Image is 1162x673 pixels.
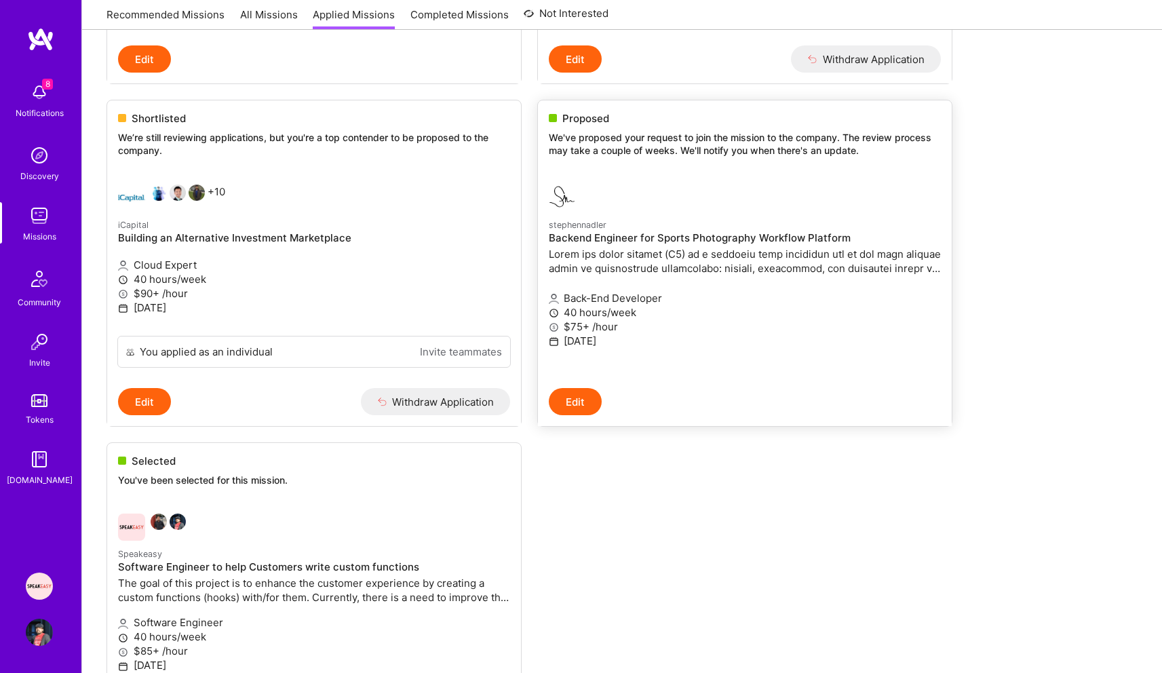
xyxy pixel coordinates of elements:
p: 40 hours/week [549,305,941,320]
p: $75+ /hour [549,320,941,334]
img: bell [26,79,53,106]
p: We've proposed your request to join the mission to the company. The review process may take a cou... [549,131,941,157]
a: All Missions [240,7,298,30]
img: Speakeasy: Software Engineer to help Customers write custom functions [26,573,53,600]
a: Invite teammates [420,345,502,359]
button: Edit [549,45,602,73]
div: Invite [29,355,50,370]
p: We’re still reviewing applications, but you're a top contender to be proposed to the company. [118,131,510,157]
i: icon Clock [549,308,559,318]
div: Missions [23,229,56,244]
small: stephennadler [549,220,606,230]
img: Nick Kammerdiener [151,185,167,201]
img: teamwork [26,202,53,229]
a: Not Interested [524,5,608,30]
img: discovery [26,142,53,169]
p: [DATE] [118,301,510,315]
div: +10 [118,185,225,212]
i: icon Applicant [118,261,128,271]
a: Speakeasy: Software Engineer to help Customers write custom functions [22,573,56,600]
i: icon MoneyGray [118,289,128,299]
div: Discovery [20,169,59,183]
span: 8 [42,79,53,90]
div: [DOMAIN_NAME] [7,473,73,487]
button: Edit [118,388,171,415]
button: Withdraw Application [361,388,511,415]
img: User Avatar [26,619,53,646]
img: Ben Liang [170,185,186,201]
a: User Avatar [22,619,56,646]
p: 40 hours/week [118,272,510,286]
i: icon Applicant [549,294,559,304]
p: $90+ /hour [118,286,510,301]
a: stephennadler company logostephennadlerBackend Engineer for Sports Photography Workflow PlatformL... [538,174,952,388]
i: icon MoneyGray [549,322,559,332]
i: icon Calendar [549,336,559,347]
img: tokens [31,394,47,407]
img: guide book [26,446,53,473]
img: iCapital company logo [118,185,145,212]
img: Community [23,263,56,295]
div: Tokens [26,412,54,427]
img: Adam Mostafa [189,185,205,201]
div: Notifications [16,106,64,120]
small: iCapital [118,220,149,230]
a: Recommended Missions [106,7,225,30]
i: icon Calendar [118,303,128,313]
img: Invite [26,328,53,355]
span: Proposed [562,111,609,126]
a: iCapital company logoNick KammerdienerBen LiangAdam Mostafa+10iCapitalBuilding an Alternative Inv... [107,174,521,336]
button: Withdraw Application [791,45,941,73]
h4: Building an Alternative Investment Marketplace [118,232,510,244]
h4: Backend Engineer for Sports Photography Workflow Platform [549,232,941,244]
img: stephennadler company logo [549,185,576,212]
div: You applied as an individual [140,345,273,359]
span: Shortlisted [132,111,186,126]
p: Lorem ips dolor sitamet (C5) ad e seddoeiu temp incididun utl et dol magn aliquae admin ve quisno... [549,247,941,275]
button: Edit [118,45,171,73]
div: Community [18,295,61,309]
i: icon Clock [118,275,128,285]
button: Edit [549,388,602,415]
a: Completed Missions [410,7,509,30]
p: [DATE] [549,334,941,348]
p: Back-End Developer [549,291,941,305]
a: Applied Missions [313,7,395,30]
img: logo [27,27,54,52]
p: Cloud Expert [118,258,510,272]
